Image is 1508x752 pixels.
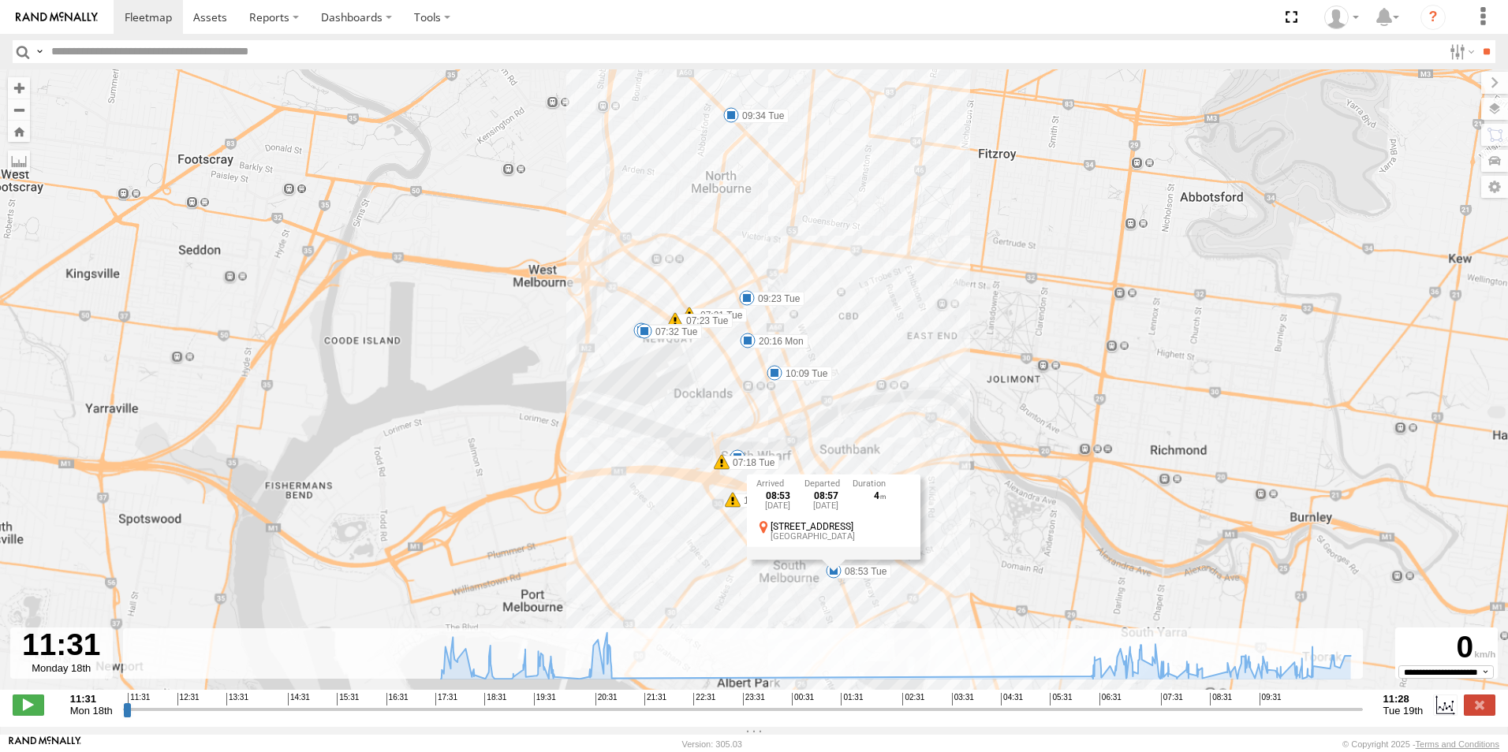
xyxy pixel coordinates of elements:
[337,693,359,705] span: 15:31
[756,490,800,501] div: 08:53
[748,334,808,348] label: 20:16 Mon
[841,693,863,705] span: 01:31
[689,308,747,322] label: 07:21 Tue
[1443,40,1477,63] label: Search Filter Options
[804,490,848,501] div: 08:57
[682,739,742,749] div: Version: 305.03
[792,693,814,705] span: 00:31
[902,693,924,705] span: 02:31
[13,694,44,715] label: Play/Stop
[644,693,666,705] span: 21:31
[128,693,150,705] span: 11:31
[1464,694,1495,715] label: Close
[8,99,30,121] button: Zoom out
[1383,693,1424,705] strong: 11:28
[177,693,200,705] span: 12:31
[386,693,409,705] span: 16:31
[874,490,886,501] span: 4
[484,693,506,705] span: 18:31
[1050,693,1072,705] span: 05:31
[1398,630,1495,665] div: 0
[1319,6,1364,29] div: Sean Aliphon
[743,693,765,705] span: 23:31
[644,325,702,339] label: 07:32 Tue
[675,314,733,328] label: 07:23 Tue
[1260,693,1282,705] span: 09:31
[1161,693,1183,705] span: 07:31
[775,367,832,381] label: 10:09 Tue
[595,693,618,705] span: 20:31
[8,150,30,172] label: Measure
[756,501,800,511] div: [DATE]
[834,564,891,579] label: 08:53 Tue
[771,522,911,532] div: [STREET_ADDRESS]
[1416,739,1499,749] a: Terms and Conditions
[1342,739,1499,749] div: © Copyright 2025 -
[747,292,804,306] label: 09:23 Tue
[1420,5,1446,30] i: ?
[771,532,911,542] div: [GEOGRAPHIC_DATA]
[730,449,745,465] div: 6
[1099,693,1122,705] span: 06:31
[288,693,310,705] span: 14:31
[16,12,98,23] img: rand-logo.svg
[33,40,46,63] label: Search Query
[952,693,974,705] span: 03:31
[534,693,556,705] span: 19:31
[1481,176,1508,198] label: Map Settings
[693,693,715,705] span: 22:31
[804,501,848,511] div: [DATE]
[731,109,789,123] label: 09:34 Tue
[1210,693,1232,705] span: 08:31
[70,705,113,717] span: Mon 18th Aug 2025
[8,77,30,99] button: Zoom in
[1383,705,1424,717] span: Tue 19th Aug 2025
[226,693,248,705] span: 13:31
[8,121,30,142] button: Zoom Home
[722,456,779,470] label: 07:18 Tue
[9,736,81,752] a: Visit our Website
[435,693,457,705] span: 17:31
[70,693,113,705] strong: 11:31
[1001,693,1023,705] span: 04:31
